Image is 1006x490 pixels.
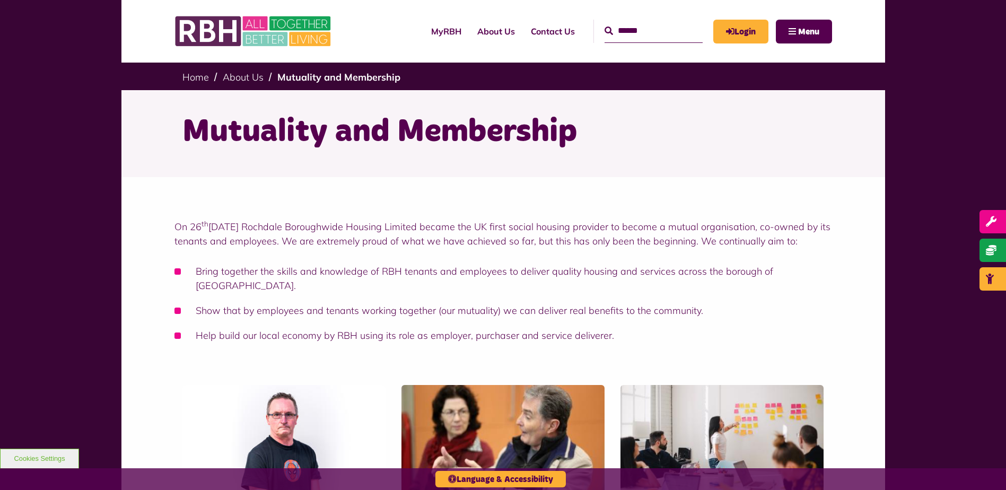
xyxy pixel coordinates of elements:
[423,17,469,46] a: MyRBH
[435,471,566,487] button: Language & Accessibility
[174,328,832,343] li: Help build our local economy by RBH using its role as employer, purchaser and service deliverer.
[798,28,819,36] span: Menu
[523,17,583,46] a: Contact Us
[605,20,703,42] input: Search
[182,71,209,83] a: Home
[958,442,1006,490] iframe: Netcall Web Assistant for live chat
[713,20,768,43] a: MyRBH
[174,220,832,248] p: On 26 [DATE] Rochdale Boroughwide Housing Limited became the UK first social housing provider to ...
[174,11,334,52] img: RBH
[174,264,832,293] li: Bring together the skills and knowledge of RBH tenants and employees to deliver quality housing a...
[202,219,208,228] sup: th
[277,71,400,83] a: Mutuality and Membership
[223,71,264,83] a: About Us
[469,17,523,46] a: About Us
[776,20,832,43] button: Navigation
[182,111,824,153] h1: Mutuality and Membership
[174,303,832,318] li: Show that by employees and tenants working together (our mutuality) we can deliver real benefits ...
